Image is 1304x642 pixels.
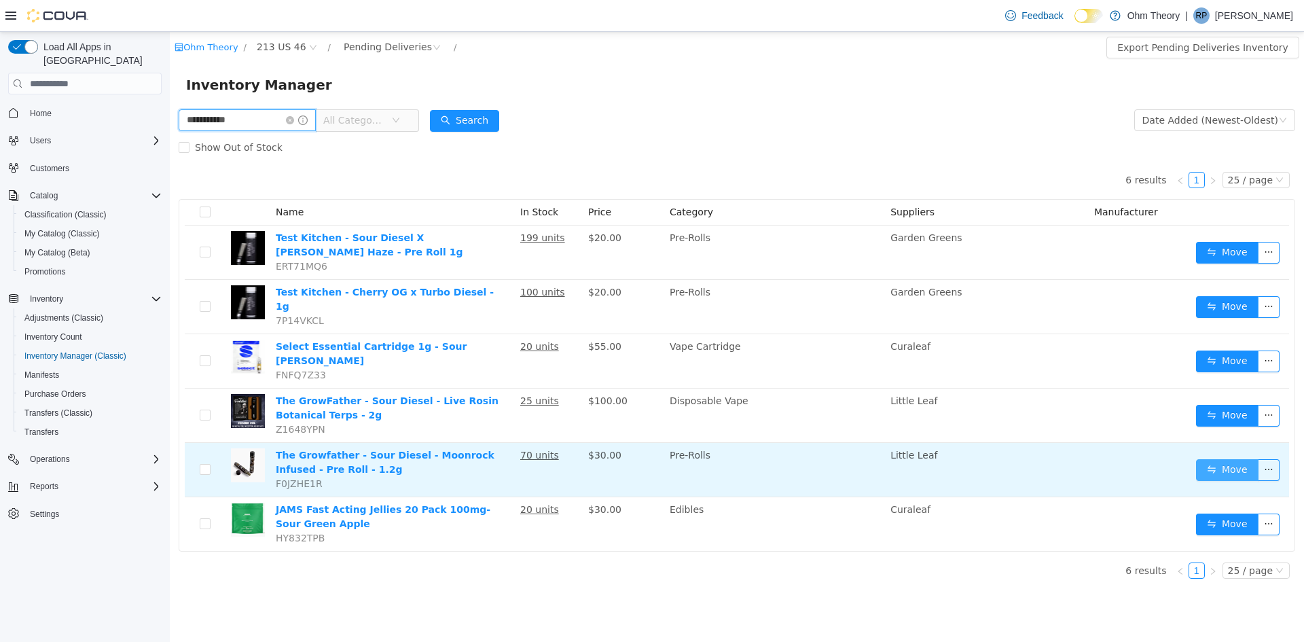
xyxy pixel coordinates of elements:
span: Purchase Orders [19,386,162,402]
span: RP [1196,7,1208,24]
nav: Complex example [8,97,162,559]
button: Customers [3,158,167,178]
i: icon: close-circle [116,84,124,92]
button: icon: ellipsis [1088,264,1110,286]
span: / [284,10,287,20]
a: Classification (Classic) [19,207,112,223]
img: Select Essential Cartridge 1g - Sour Tangie hero shot [61,308,95,342]
button: icon: swapMove [1026,427,1089,449]
span: Classification (Classic) [24,209,107,220]
td: Pre-Rolls [494,248,715,302]
span: Manufacturer [924,175,988,185]
span: Transfers [24,427,58,438]
span: $30.00 [418,472,452,483]
td: Vape Cartridge [494,302,715,357]
a: Feedback [1000,2,1068,29]
div: Date Added (Newest-Oldest) [973,78,1108,99]
div: 25 / page [1058,531,1103,546]
span: Transfers (Classic) [19,405,162,421]
a: My Catalog (Beta) [19,245,96,261]
a: icon: shopOhm Theory [5,10,68,20]
span: Settings [24,505,162,522]
button: Manifests [14,365,167,385]
span: / [158,10,161,20]
td: Pre-Rolls [494,411,715,465]
button: icon: swapMove [1026,319,1089,340]
u: 70 units [350,418,389,429]
button: My Catalog (Beta) [14,243,167,262]
button: Transfers (Classic) [14,404,167,423]
button: icon: swapMove [1026,482,1089,503]
span: My Catalog (Classic) [19,226,162,242]
span: Operations [24,451,162,467]
span: Category [500,175,543,185]
u: 20 units [350,472,389,483]
button: icon: searchSearch [260,78,329,100]
span: Inventory Count [19,329,162,345]
button: Reports [3,477,167,496]
a: Test Kitchen - Cherry OG x Turbo Diesel - 1g [106,255,324,280]
a: 1 [1019,141,1034,156]
a: Settings [24,506,65,522]
span: Inventory Manager [16,42,170,64]
button: Users [3,131,167,150]
span: Garden Greens [721,200,792,211]
span: Name [106,175,134,185]
span: Customers [30,163,69,174]
span: Transfers [19,424,162,440]
span: ERT71MQ6 [106,229,158,240]
u: 25 units [350,363,389,374]
span: Reports [24,478,162,495]
i: icon: left [1007,145,1015,153]
span: Inventory Count [24,332,82,342]
button: Catalog [3,186,167,205]
span: Manifests [19,367,162,383]
button: icon: ellipsis [1088,373,1110,395]
span: Inventory [30,293,63,304]
li: Next Page [1035,531,1051,547]
span: My Catalog (Beta) [19,245,162,261]
img: JAMS Fast Acting Jellies 20 Pack 100mg- Sour Green Apple hero shot [61,471,95,505]
div: Pending Deliveries [174,5,262,25]
span: Users [24,132,162,149]
span: 7P14VKCL [106,283,154,294]
span: My Catalog (Classic) [24,228,100,239]
span: Customers [24,160,162,177]
td: Disposable Vape [494,357,715,411]
span: Curaleaf [721,472,761,483]
span: Catalog [30,190,58,201]
span: Transfers (Classic) [24,408,92,418]
p: | [1185,7,1188,24]
span: 213 US 46 [87,7,137,22]
u: 199 units [350,200,395,211]
i: icon: shop [5,11,14,20]
span: Suppliers [721,175,765,185]
button: icon: ellipsis [1088,210,1110,232]
a: The GrowFather - Sour Diesel - Live Rosin Botanical Terps - 2g [106,363,329,389]
p: [PERSON_NAME] [1215,7,1293,24]
span: Inventory Manager (Classic) [24,351,126,361]
span: / [74,10,77,20]
span: $20.00 [418,255,452,266]
span: Users [30,135,51,146]
span: Inventory [24,291,162,307]
a: Select Essential Cartridge 1g - Sour [PERSON_NAME] [106,309,297,334]
span: Classification (Classic) [19,207,162,223]
div: Romeo Patel [1193,7,1210,24]
u: 100 units [350,255,395,266]
input: Dark Mode [1074,9,1103,23]
span: Promotions [19,264,162,280]
a: Adjustments (Classic) [19,310,109,326]
span: Settings [30,509,59,520]
span: FNFQ7Z33 [106,338,156,349]
button: icon: swapMove [1026,264,1089,286]
button: Settings [3,504,167,524]
i: icon: info-circle [128,84,138,93]
i: icon: down [1106,144,1114,154]
a: My Catalog (Classic) [19,226,105,242]
button: Purchase Orders [14,385,167,404]
a: Transfers [19,424,64,440]
li: 1 [1019,531,1035,547]
button: Classification (Classic) [14,205,167,224]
